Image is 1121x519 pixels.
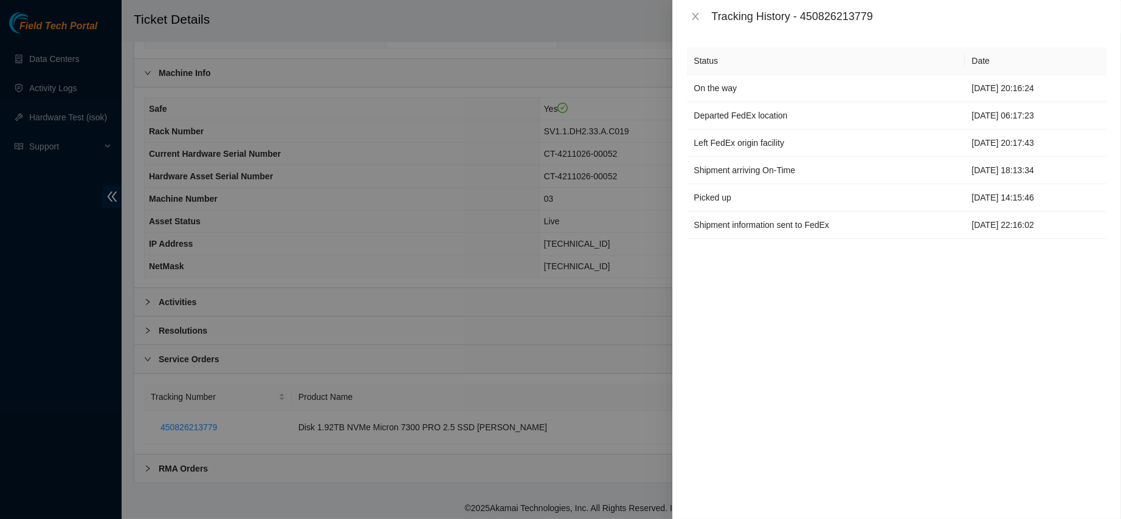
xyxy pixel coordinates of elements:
th: Status [687,47,965,75]
td: [DATE] 20:17:43 [965,129,1106,157]
button: Close [687,11,704,22]
td: Left FedEx origin facility [687,129,965,157]
td: On the way [687,75,965,102]
td: Shipment information sent to FedEx [687,211,965,239]
span: close [691,12,700,21]
td: [DATE] 20:16:24 [965,75,1106,102]
th: Date [965,47,1106,75]
td: Shipment arriving On-Time [687,157,965,184]
div: Tracking History - 450826213779 [711,10,1106,23]
td: [DATE] 22:16:02 [965,211,1106,239]
td: Departed FedEx location [687,102,965,129]
td: Picked up [687,184,965,211]
td: [DATE] 14:15:46 [965,184,1106,211]
td: [DATE] 06:17:23 [965,102,1106,129]
td: [DATE] 18:13:34 [965,157,1106,184]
